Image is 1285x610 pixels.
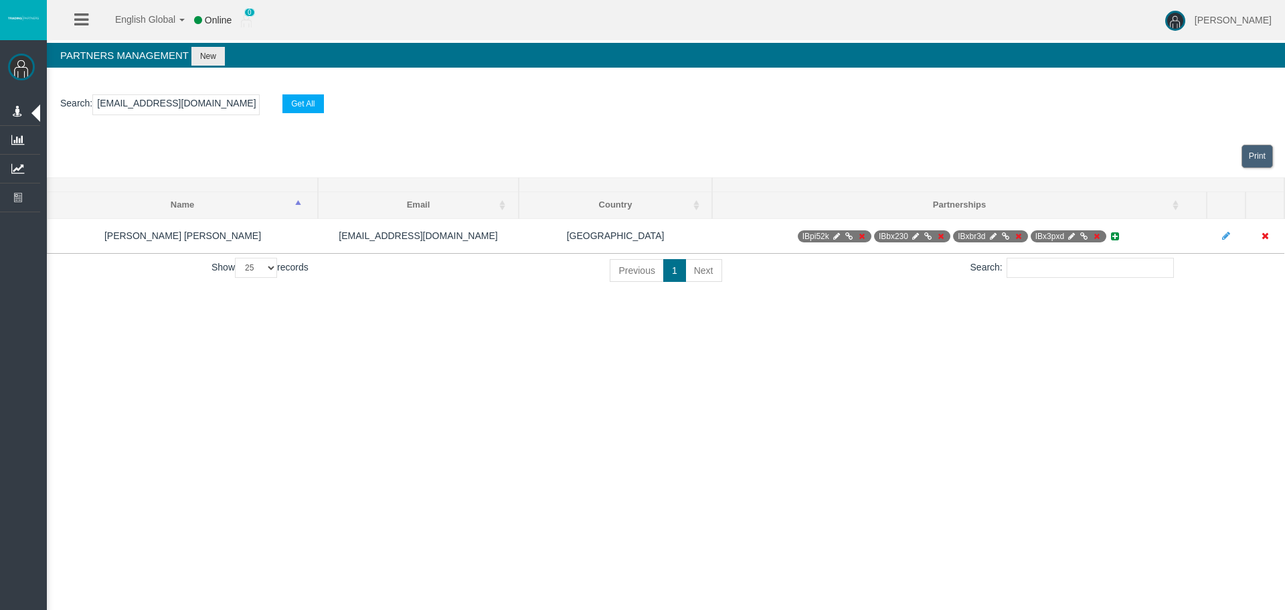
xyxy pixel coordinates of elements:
[1066,232,1076,240] i: Manage Partnership
[48,218,319,253] td: [PERSON_NAME] [PERSON_NAME]
[1241,145,1273,168] a: View print view
[1031,230,1107,242] span: IB
[874,230,950,242] span: IB
[60,96,90,111] label: Search
[191,47,225,66] button: New
[1007,258,1174,278] input: Search:
[857,232,867,240] i: Deactivate Partnership
[282,94,323,113] button: Get All
[241,14,252,27] img: user_small.png
[712,192,1207,219] th: Partnerships: activate to sort column ascending
[318,192,519,219] th: Email: activate to sort column ascending
[98,14,175,25] span: English Global
[663,259,686,282] a: 1
[60,94,1272,115] p: :
[1079,232,1089,240] i: Generate Direct Link
[519,218,712,253] td: [GEOGRAPHIC_DATA]
[1195,15,1272,25] span: [PERSON_NAME]
[1001,232,1011,240] i: Generate Direct Link
[7,15,40,21] img: logo.svg
[988,232,998,240] i: Manage Partnership
[60,50,189,61] span: Partners Management
[685,259,722,282] a: Next
[205,15,232,25] span: Online
[798,230,871,242] span: IB
[244,8,255,17] span: 0
[318,218,519,253] td: [EMAIL_ADDRESS][DOMAIN_NAME]
[970,258,1174,278] label: Search:
[48,192,319,219] th: Name: activate to sort column descending
[844,232,854,240] i: Generate Direct Link
[519,192,712,219] th: Country: activate to sort column ascending
[1249,151,1266,161] span: Print
[953,230,1028,242] span: IB
[910,232,920,240] i: Manage Partnership
[1092,232,1102,240] i: Deactivate Partnership
[923,232,933,240] i: Generate Direct Link
[1165,11,1185,31] img: user-image
[1109,232,1121,241] i: Add new Partnership
[936,232,946,240] i: Deactivate Partnership
[831,232,841,240] i: Manage Partnership
[235,258,277,278] select: Showrecords
[610,259,663,282] a: Previous
[211,258,309,278] label: Show records
[1013,232,1023,240] i: Deactivate Partnership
